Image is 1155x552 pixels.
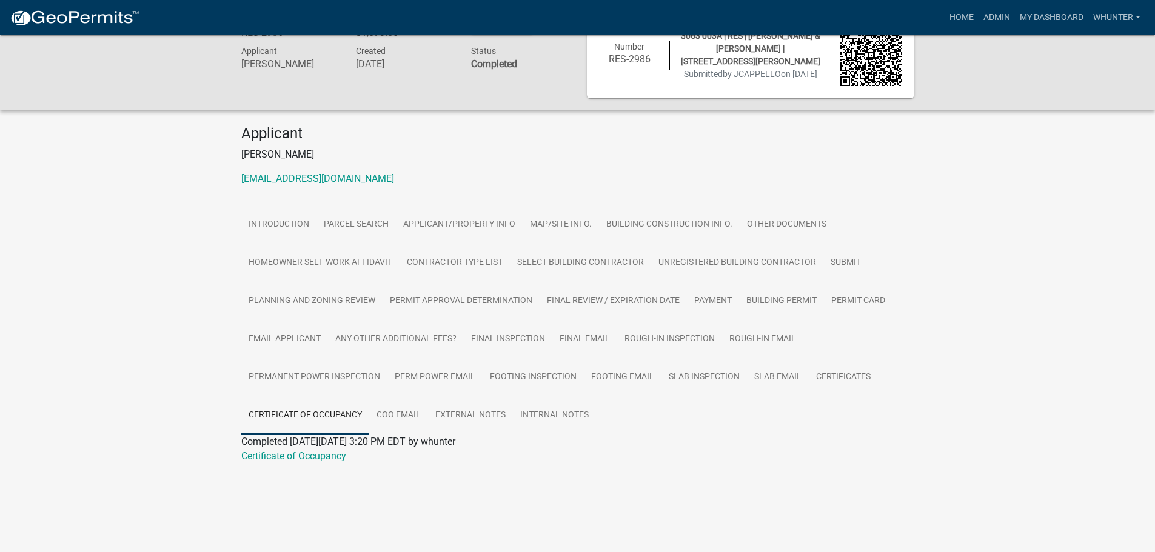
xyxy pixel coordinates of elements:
[428,396,513,435] a: External Notes
[979,6,1015,29] a: Admin
[740,205,834,244] a: Other Documents
[747,358,809,397] a: Slab Email
[617,320,722,359] a: Rough-In Inspection
[241,125,914,142] h4: Applicant
[241,396,369,435] a: Certificate of Occupancy
[471,46,496,56] span: Status
[328,320,464,359] a: Any other Additional Fees?
[483,358,584,397] a: Footing Inspection
[552,320,617,359] a: Final Email
[809,358,878,397] a: Certificates
[661,358,747,397] a: Slab Inspection
[584,358,661,397] a: Footing Email
[651,244,823,282] a: Unregistered Building Contractor
[369,396,428,435] a: COO Email
[824,282,892,321] a: Permit Card
[241,436,455,447] span: Completed [DATE][DATE] 3:20 PM EDT by whunter
[687,282,739,321] a: Payment
[383,282,540,321] a: Permit Approval Determination
[464,320,552,359] a: Final Inspection
[614,42,644,52] span: Number
[684,69,817,79] span: Submitted on [DATE]
[241,320,328,359] a: Email Applicant
[241,282,383,321] a: Planning and Zoning Review
[241,244,400,282] a: Homeowner Self Work Affidavit
[241,205,316,244] a: Introduction
[471,58,517,70] strong: Completed
[1088,6,1145,29] a: whunter
[356,46,386,56] span: Created
[681,31,820,66] span: 3063 003A | RES | [PERSON_NAME] & [PERSON_NAME] | [STREET_ADDRESS][PERSON_NAME]
[396,205,523,244] a: Applicant/Property Info
[722,320,803,359] a: Rough-in Email
[387,358,483,397] a: Perm Power Email
[241,46,277,56] span: Applicant
[513,396,596,435] a: Internal Notes
[400,244,510,282] a: Contractor Type List
[316,205,396,244] a: Parcel search
[945,6,979,29] a: Home
[241,358,387,397] a: Permanent Power Inspection
[523,205,599,244] a: Map/Site Info.
[739,282,824,321] a: Building Permit
[723,69,781,79] span: by JCAPPELLO
[540,282,687,321] a: Final Review / Expiration Date
[356,58,453,70] h6: [DATE]
[241,58,338,70] h6: [PERSON_NAME]
[241,147,914,162] p: [PERSON_NAME]
[241,450,346,462] a: Certificate of Occupancy
[1015,6,1088,29] a: My Dashboard
[599,205,740,244] a: Building Construction Info.
[840,24,902,86] img: QR code
[599,53,661,65] h6: RES-2986
[510,244,651,282] a: Select Building Contractor
[241,173,394,184] a: [EMAIL_ADDRESS][DOMAIN_NAME]
[823,244,868,282] a: Submit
